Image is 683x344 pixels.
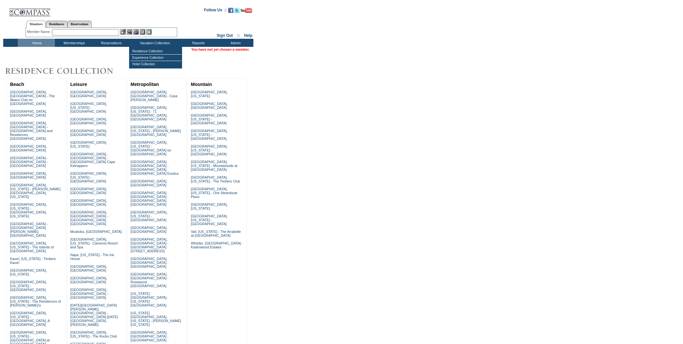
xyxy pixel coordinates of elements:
[191,129,228,141] a: [GEOGRAPHIC_DATA], [US_STATE] - [GEOGRAPHIC_DATA]
[127,29,132,35] img: View
[10,257,56,265] a: Kaua'i, [US_STATE] - Timbers Kaua'i
[10,296,61,307] a: [GEOGRAPHIC_DATA], [US_STATE] - The Residences of [PERSON_NAME]'a
[70,199,107,206] a: [GEOGRAPHIC_DATA], [GEOGRAPHIC_DATA]
[130,311,181,327] a: [US_STATE][GEOGRAPHIC_DATA], [US_STATE] - [PERSON_NAME] [US_STATE]
[191,203,228,210] a: [GEOGRAPHIC_DATA], [US_STATE]
[234,10,240,14] a: Follow us on Twitter
[120,29,126,35] img: b_edit.gif
[228,10,233,14] a: Become our fan on Facebook
[10,172,47,179] a: [GEOGRAPHIC_DATA], [GEOGRAPHIC_DATA]
[130,237,168,253] a: [GEOGRAPHIC_DATA], [GEOGRAPHIC_DATA] - [GEOGRAPHIC_DATA][STREET_ADDRESS]
[129,39,179,47] td: Vacation Collection
[130,179,167,187] a: [GEOGRAPHIC_DATA], [GEOGRAPHIC_DATA]
[70,210,108,226] a: [GEOGRAPHIC_DATA], [GEOGRAPHIC_DATA] - [GEOGRAPHIC_DATA] [GEOGRAPHIC_DATA]
[131,55,181,61] td: Experience Collection
[191,160,237,172] a: [GEOGRAPHIC_DATA], [US_STATE] - Mountainside at [GEOGRAPHIC_DATA]
[92,39,129,47] td: Reservations
[130,160,178,175] a: [GEOGRAPHIC_DATA], [GEOGRAPHIC_DATA] - [GEOGRAPHIC_DATA], [GEOGRAPHIC_DATA] Exotica
[10,156,48,168] a: [GEOGRAPHIC_DATA] - [GEOGRAPHIC_DATA] - [GEOGRAPHIC_DATA]
[130,82,159,87] a: Metropolitan
[70,141,107,148] a: [GEOGRAPHIC_DATA], [US_STATE]
[228,8,233,13] img: Become our fan on Facebook
[10,144,47,152] a: [GEOGRAPHIC_DATA], [GEOGRAPHIC_DATA]
[70,253,114,261] a: Napa, [US_STATE] - The Ink House
[130,292,167,307] a: [US_STATE][GEOGRAPHIC_DATA], [US_STATE][GEOGRAPHIC_DATA]
[191,47,250,51] span: You have not yet chosen a member.
[130,272,168,288] a: [GEOGRAPHIC_DATA], [GEOGRAPHIC_DATA] - Rosewood [GEOGRAPHIC_DATA]
[70,276,107,284] a: [GEOGRAPHIC_DATA], [GEOGRAPHIC_DATA]
[240,10,252,14] a: Subscribe to our YouTube Channel
[191,113,228,125] a: [GEOGRAPHIC_DATA], [US_STATE] - [GEOGRAPHIC_DATA]
[10,90,55,106] a: [GEOGRAPHIC_DATA], [GEOGRAPHIC_DATA] - The Abaco Club on [GEOGRAPHIC_DATA]
[10,121,53,141] a: [GEOGRAPHIC_DATA], [GEOGRAPHIC_DATA] - [GEOGRAPHIC_DATA] and Residences [GEOGRAPHIC_DATA]
[18,39,55,47] td: Home
[70,129,107,137] a: [GEOGRAPHIC_DATA], [GEOGRAPHIC_DATA]
[191,144,228,156] a: [GEOGRAPHIC_DATA], [US_STATE] - [GEOGRAPHIC_DATA]
[191,175,240,183] a: [GEOGRAPHIC_DATA], [US_STATE] - The Timbers Club
[131,48,181,55] td: Residence Collection
[191,230,241,237] a: Vail, [US_STATE] - The Arrabelle at [GEOGRAPHIC_DATA]
[9,3,51,16] img: Compass Home
[70,172,107,183] a: [GEOGRAPHIC_DATA], [US_STATE] - [GEOGRAPHIC_DATA]
[130,125,181,137] a: [GEOGRAPHIC_DATA], [US_STATE] - [PERSON_NAME][GEOGRAPHIC_DATA]
[146,29,152,35] img: b_calculator.gif
[3,65,129,78] img: Destinations by Exclusive Resorts
[191,90,228,98] a: [GEOGRAPHIC_DATA], [US_STATE]
[130,141,171,156] a: [GEOGRAPHIC_DATA], [US_STATE] - [GEOGRAPHIC_DATA] on [GEOGRAPHIC_DATA]
[70,237,118,249] a: [GEOGRAPHIC_DATA], [US_STATE] - Carneros Resort and Spa
[26,21,46,28] a: Members
[204,7,227,15] td: Follow Us ::
[10,203,47,218] a: [GEOGRAPHIC_DATA], [US_STATE] - [GEOGRAPHIC_DATA], [US_STATE]
[130,330,168,342] a: [GEOGRAPHIC_DATA], [GEOGRAPHIC_DATA] - [GEOGRAPHIC_DATA]
[70,117,107,125] a: [GEOGRAPHIC_DATA], [GEOGRAPHIC_DATA]
[70,288,108,299] a: [GEOGRAPHIC_DATA], [GEOGRAPHIC_DATA] - [GEOGRAPHIC_DATA]
[70,152,115,168] a: [GEOGRAPHIC_DATA], [GEOGRAPHIC_DATA] - [GEOGRAPHIC_DATA] Cape Kidnappers
[130,90,177,102] a: [GEOGRAPHIC_DATA], [GEOGRAPHIC_DATA] - Casa [PERSON_NAME]
[191,187,237,199] a: [GEOGRAPHIC_DATA], [US_STATE] - One Steamboat Place
[130,210,167,222] a: [GEOGRAPHIC_DATA], [US_STATE] - [GEOGRAPHIC_DATA]
[130,106,167,121] a: [GEOGRAPHIC_DATA], [US_STATE] - 71 [GEOGRAPHIC_DATA], [GEOGRAPHIC_DATA]
[70,102,107,113] a: [GEOGRAPHIC_DATA], [US_STATE] - [GEOGRAPHIC_DATA]
[244,33,252,38] a: Help
[130,226,167,234] a: [GEOGRAPHIC_DATA], [GEOGRAPHIC_DATA]
[217,33,233,38] a: Sign Out
[10,311,50,327] a: [GEOGRAPHIC_DATA], [US_STATE] - [GEOGRAPHIC_DATA], A [GEOGRAPHIC_DATA]
[70,265,107,272] a: [GEOGRAPHIC_DATA], [GEOGRAPHIC_DATA]
[46,21,67,27] a: Residences
[191,102,228,109] a: [GEOGRAPHIC_DATA], [GEOGRAPHIC_DATA]
[55,39,92,47] td: Memberships
[191,82,212,87] a: Mountain
[133,29,139,35] img: Impersonate
[131,61,181,67] td: Hotel Collection
[67,21,92,27] a: Reservations
[216,39,253,47] td: Admin
[10,268,47,276] a: [GEOGRAPHIC_DATA], [US_STATE]
[10,222,48,237] a: [GEOGRAPHIC_DATA] - [GEOGRAPHIC_DATA][PERSON_NAME], [GEOGRAPHIC_DATA]
[191,214,228,226] a: [GEOGRAPHIC_DATA], [US_STATE] - [GEOGRAPHIC_DATA]
[10,280,47,292] a: [GEOGRAPHIC_DATA], [US_STATE] - [GEOGRAPHIC_DATA]
[70,330,117,338] a: [GEOGRAPHIC_DATA], [US_STATE] - The Rocks Club
[70,82,87,87] a: Leisure
[179,39,216,47] td: Reports
[70,303,118,327] a: [DATE][GEOGRAPHIC_DATA][PERSON_NAME], [GEOGRAPHIC_DATA] - [GEOGRAPHIC_DATA] [DATE][GEOGRAPHIC_DAT...
[234,8,240,13] img: Follow us on Twitter
[10,183,61,199] a: [GEOGRAPHIC_DATA], [US_STATE] - [PERSON_NAME][GEOGRAPHIC_DATA], [US_STATE]
[70,230,122,234] a: Muskoka, [GEOGRAPHIC_DATA]
[70,90,107,98] a: [GEOGRAPHIC_DATA], [GEOGRAPHIC_DATA]
[10,241,54,253] a: [GEOGRAPHIC_DATA], [US_STATE] - The Islands of [GEOGRAPHIC_DATA]
[191,241,243,249] a: Whistler, [GEOGRAPHIC_DATA] - Kadenwood Estates
[10,109,47,117] a: [GEOGRAPHIC_DATA], [GEOGRAPHIC_DATA]
[140,29,145,35] img: Reservations
[240,8,252,13] img: Subscribe to our YouTube Channel
[70,187,107,195] a: [GEOGRAPHIC_DATA], [GEOGRAPHIC_DATA]
[130,191,168,206] a: [GEOGRAPHIC_DATA], [GEOGRAPHIC_DATA] - [GEOGRAPHIC_DATA] [GEOGRAPHIC_DATA]
[10,82,24,87] a: Beach
[27,29,52,35] div: Member Name:
[130,257,168,268] a: [GEOGRAPHIC_DATA], [GEOGRAPHIC_DATA] - [GEOGRAPHIC_DATA]
[237,33,240,38] span: ::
